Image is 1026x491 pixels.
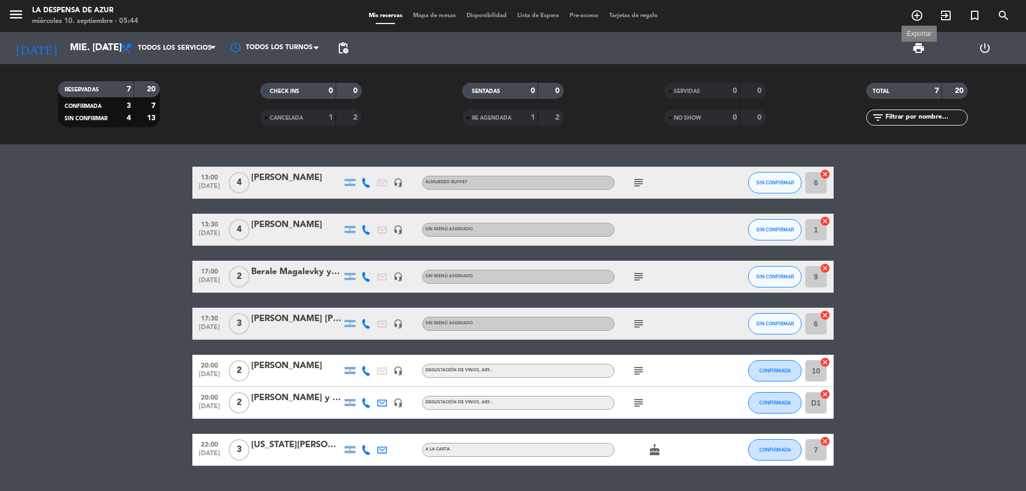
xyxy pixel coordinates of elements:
i: [DATE] [8,36,65,60]
i: headset_mic [393,398,403,408]
i: cake [648,443,661,456]
span: pending_actions [337,42,349,54]
div: [PERSON_NAME] [251,171,342,185]
span: [DATE] [196,277,223,289]
div: [PERSON_NAME] y [PERSON_NAME] [251,391,342,405]
strong: 0 [531,87,535,95]
i: cancel [820,263,830,274]
button: CONFIRMADA [748,439,802,461]
i: cancel [820,357,830,368]
span: A LA CARTA [425,447,450,451]
span: SIN CONFIRMAR [756,180,794,185]
strong: 0 [757,87,764,95]
span: TOTAL [873,89,889,94]
button: menu [8,6,24,26]
span: Almuerzo buffet [425,180,468,184]
i: turned_in_not [968,9,981,22]
i: headset_mic [393,272,403,282]
span: 20:00 [196,358,223,371]
i: power_settings_new [978,42,991,54]
span: CONFIRMADA [65,104,102,109]
span: [DATE] [196,183,223,195]
button: CONFIRMADA [748,392,802,414]
strong: 7 [127,85,131,93]
div: LOG OUT [952,32,1018,64]
i: subject [632,396,645,409]
i: exit_to_app [939,9,952,22]
span: NO SHOW [674,115,701,121]
button: SIN CONFIRMAR [748,313,802,334]
span: , ARS - [479,368,492,372]
i: headset_mic [393,366,403,376]
i: arrow_drop_down [99,42,112,54]
span: Mis reservas [363,13,408,19]
span: SERVIDAS [674,89,700,94]
span: SIN CONFIRMAR [65,116,107,121]
strong: 20 [147,85,158,93]
span: 20:00 [196,391,223,403]
div: [PERSON_NAME] [PERSON_NAME] [251,312,342,326]
div: [PERSON_NAME] [251,359,342,373]
span: SENTADAS [472,89,500,94]
strong: 13 [147,114,158,122]
span: Todos los servicios [138,44,212,52]
span: SIN CONFIRMAR [756,274,794,279]
i: cancel [820,389,830,400]
span: Tarjetas de regalo [604,13,663,19]
span: Pre-acceso [564,13,604,19]
span: , ARS - [479,400,492,404]
div: Exportar [901,29,937,38]
i: headset_mic [393,178,403,188]
strong: 0 [555,87,562,95]
strong: 0 [353,87,360,95]
span: [DATE] [196,450,223,462]
div: Berale Magalevky y [PERSON_NAME] [251,265,342,279]
button: SIN CONFIRMAR [748,172,802,193]
span: CONFIRMADA [759,400,791,406]
i: search [997,9,1010,22]
span: RESERVADAS [65,87,99,92]
span: SIN CONFIRMAR [756,321,794,326]
strong: 0 [329,87,333,95]
i: menu [8,6,24,22]
span: CHECK INS [270,89,299,94]
i: filter_list [872,111,884,124]
i: cancel [820,169,830,180]
i: headset_mic [393,225,403,235]
span: 2 [229,392,250,414]
span: CONFIRMADA [759,447,791,453]
strong: 7 [151,102,158,110]
span: [DATE] [196,403,223,415]
span: RE AGENDADA [472,115,511,121]
i: subject [632,176,645,189]
span: print [912,42,925,54]
button: SIN CONFIRMAR [748,266,802,287]
span: Sin menú asignado [425,227,473,231]
span: Sin menú asignado [425,321,473,325]
i: subject [632,317,645,330]
input: Filtrar por nombre... [884,112,967,123]
strong: 2 [353,114,360,121]
span: DEGUSTACIÓN DE VINOS [425,368,492,372]
button: CONFIRMADA [748,360,802,381]
div: La Despensa de Azur [32,5,138,16]
button: SIN CONFIRMAR [748,219,802,240]
span: 13:00 [196,170,223,183]
strong: 2 [555,114,562,121]
span: CONFIRMADA [759,368,791,373]
span: 13:30 [196,217,223,230]
span: SIN CONFIRMAR [756,227,794,232]
span: [DATE] [196,230,223,242]
i: headset_mic [393,319,403,329]
span: [DATE] [196,371,223,383]
span: 22:00 [196,438,223,450]
i: cancel [820,436,830,447]
span: 17:00 [196,264,223,277]
strong: 7 [935,87,939,95]
span: Disponibilidad [461,13,512,19]
strong: 0 [733,87,737,95]
strong: 0 [733,114,737,121]
span: Mapa de mesas [408,13,461,19]
div: [PERSON_NAME] [251,218,342,232]
span: DEGUSTACIÓN DE VINOS [425,400,492,404]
